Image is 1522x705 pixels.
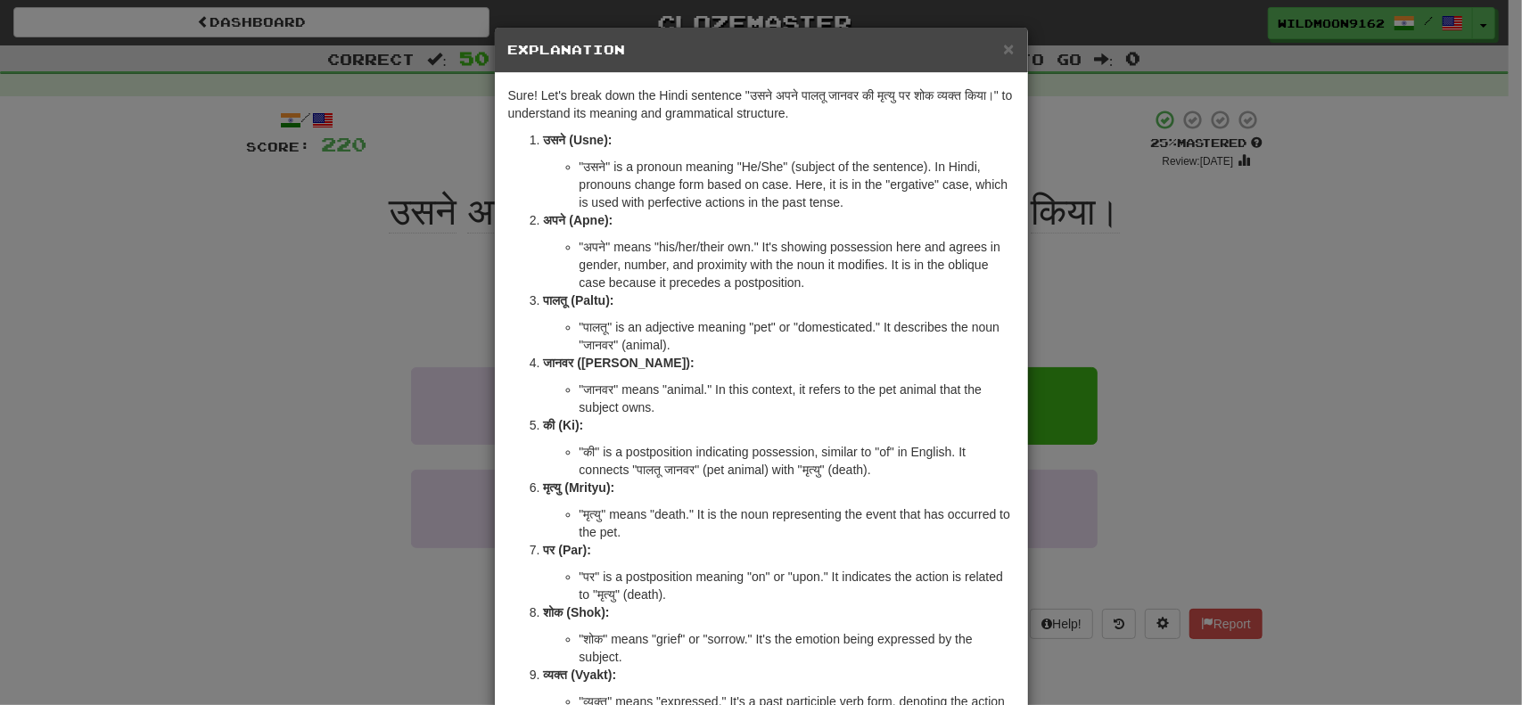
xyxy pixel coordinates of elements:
[1003,39,1014,58] button: Close
[580,158,1015,211] li: "उसने" is a pronoun meaning "He/She" (subject of the sentence). In Hindi, pronouns change form ba...
[544,293,614,307] strong: पालतू (Paltu):
[580,238,1015,291] li: "अपने" means "his/her/their own." It's showing possession here and agrees in gender, number, and ...
[544,133,613,147] strong: उसने (Usne):
[508,86,1015,122] p: Sure! Let's break down the Hindi sentence "उसने अपने पालतू जानवर की मृत्यु पर शोक व्यक्त किया।" t...
[544,543,591,557] strong: पर (Par):
[580,443,1015,479] li: "की" is a postposition indicating possession, similar to "of" in English. It connects "पालतू जानव...
[580,630,1015,666] li: "शोक" means "grief" or "sorrow." It's the emotion being expressed by the subject.
[580,381,1015,416] li: "जानवर" means "animal." In this context, it refers to the pet animal that the subject owns.
[544,213,613,227] strong: अपने (Apne):
[580,568,1015,603] li: "पर" is a postposition meaning "on" or "upon." It indicates the action is related to "मृत्यु" (de...
[580,505,1015,541] li: "मृत्यु" means "death." It is the noun representing the event that has occurred to the pet.
[1003,38,1014,59] span: ×
[544,605,610,619] strong: शोक (Shok):
[508,41,1015,59] h5: Explanation
[544,480,615,495] strong: मृत्यु (Mrityu):
[544,356,695,370] strong: जानवर ([PERSON_NAME]):
[544,418,584,432] strong: की (Ki):
[544,668,617,682] strong: व्यक्त (Vyakt):
[580,318,1015,354] li: "पालतू" is an adjective meaning "pet" or "domesticated." It describes the noun "जानवर" (animal).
